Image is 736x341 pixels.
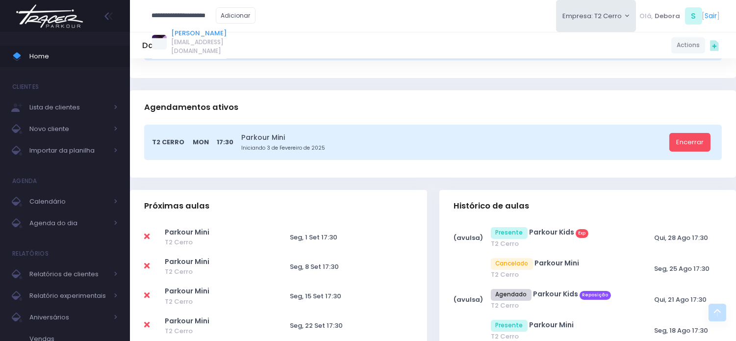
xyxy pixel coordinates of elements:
[654,264,710,273] span: Seg, 25 Ago 17:30
[454,295,483,304] strong: (avulsa)
[165,237,261,247] span: T2 Cerro
[165,286,210,296] a: Parkour Mini
[454,201,529,211] span: Histórico de aulas
[640,11,653,21] span: Olá,
[29,50,118,63] span: Home
[165,297,261,307] span: T2 Cerro
[217,137,233,147] span: 17:30
[142,41,187,51] h5: Dashboard
[685,7,702,25] span: S
[241,144,666,152] small: Iniciando 3 de Fevereiro de 2025
[636,5,724,27] div: [ ]
[654,326,708,335] span: Seg, 18 Ago 17:30
[491,301,634,311] span: T2 Cerro
[29,311,108,324] span: Aniversários
[491,270,634,280] span: T2 Cerro
[705,11,717,21] a: Sair
[655,11,680,21] span: Debora
[576,229,588,238] span: Exp
[29,123,108,135] span: Novo cliente
[165,316,210,326] a: Parkour Mini
[534,258,579,268] a: Parkour Mini
[241,132,666,143] a: Parkour Mini
[193,137,209,147] span: Mon
[580,291,611,300] span: Reposição
[12,171,37,191] h4: Agenda
[12,77,39,97] h4: Clientes
[454,233,483,242] strong: (avulsa)
[29,101,108,114] span: Lista de clientes
[144,93,238,121] h3: Agendamentos ativos
[152,137,185,147] span: T2 Cerro
[529,320,574,330] a: Parkour Mini
[491,289,532,301] span: Agendado
[491,227,528,239] span: Presente
[290,233,337,242] span: Seg, 1 Set 17:30
[290,291,341,301] span: Seg, 15 Set 17:30
[654,233,708,242] span: Qui, 28 Ago 17:30
[290,321,343,330] span: Seg, 22 Set 17:30
[29,289,108,302] span: Relatório experimentais
[171,28,227,38] a: [PERSON_NAME]
[671,37,705,53] a: Actions
[290,262,339,271] span: Seg, 8 Set 17:30
[533,289,578,299] a: Parkour Kids
[529,227,574,237] a: Parkour Kids
[29,217,108,230] span: Agenda do dia
[29,268,108,281] span: Relatórios de clientes
[165,257,210,266] a: Parkour Mini
[12,244,49,263] h4: Relatórios
[171,38,227,55] span: [EMAIL_ADDRESS][DOMAIN_NAME]
[29,195,108,208] span: Calendário
[491,239,634,249] span: T2 Cerro
[29,144,108,157] span: Importar da planilha
[491,258,533,270] span: Cancelado
[165,326,261,336] span: T2 Cerro
[165,227,210,237] a: Parkour Mini
[654,295,707,304] span: Qui, 21 Ago 17:30
[491,320,528,332] span: Presente
[144,201,209,211] span: Próximas aulas
[165,267,261,277] span: T2 Cerro
[669,133,711,152] a: Encerrar
[216,7,256,24] a: Adicionar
